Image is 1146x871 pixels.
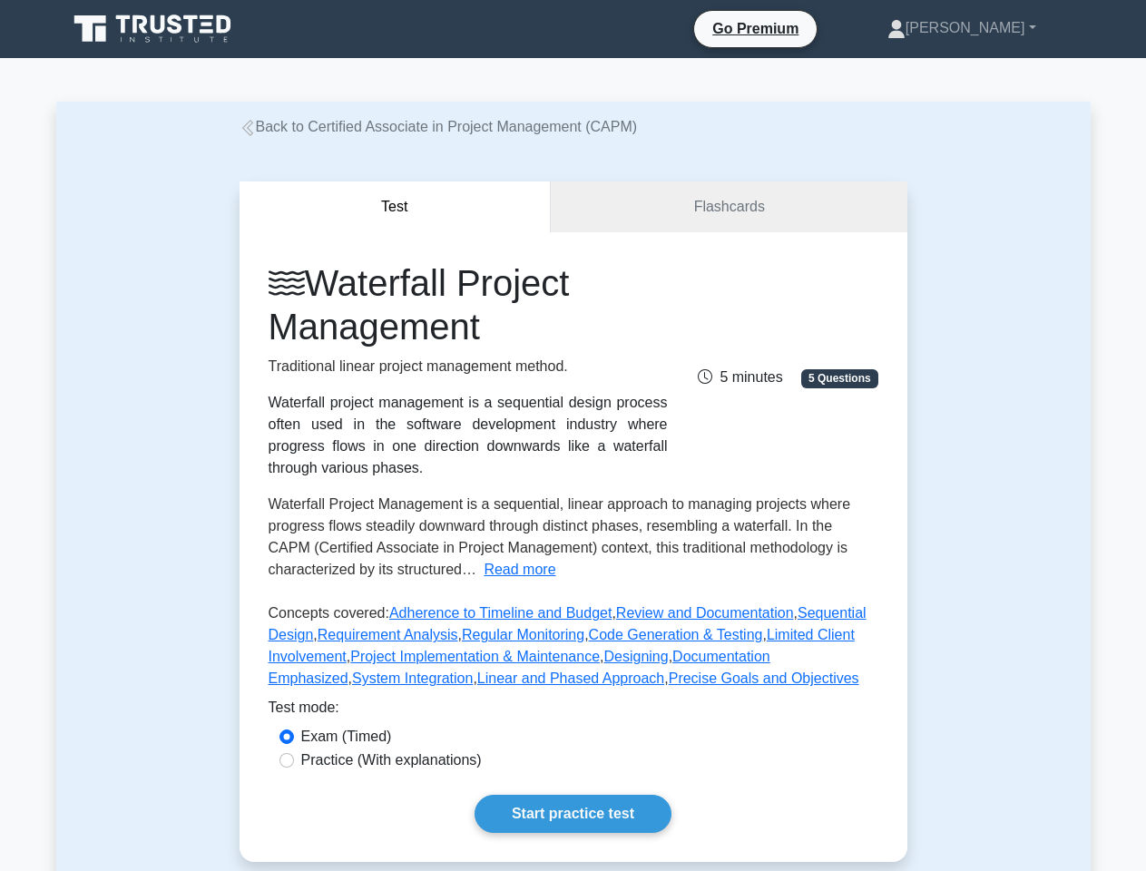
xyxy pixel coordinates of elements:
[389,605,612,621] a: Adherence to Timeline and Budget
[698,369,782,385] span: 5 minutes
[603,649,668,664] a: Designing
[701,17,809,40] a: Go Premium
[616,605,794,621] a: Review and Documentation
[484,559,555,581] button: Read more
[475,795,671,833] a: Start practice test
[352,670,473,686] a: System Integration
[350,649,600,664] a: Project Implementation & Maintenance
[269,496,851,577] span: Waterfall Project Management is a sequential, linear approach to managing projects where progress...
[801,369,877,387] span: 5 Questions
[240,119,638,134] a: Back to Certified Associate in Project Management (CAPM)
[240,181,552,233] button: Test
[269,602,878,697] p: Concepts covered: , , , , , , , , , , , ,
[318,627,458,642] a: Requirement Analysis
[844,10,1080,46] a: [PERSON_NAME]
[301,726,392,748] label: Exam (Timed)
[269,392,668,479] div: Waterfall project management is a sequential design process often used in the software developmen...
[301,749,482,771] label: Practice (With explanations)
[589,627,763,642] a: Code Generation & Testing
[551,181,906,233] a: Flashcards
[669,670,859,686] a: Precise Goals and Objectives
[462,627,584,642] a: Regular Monitoring
[269,261,668,348] h1: Waterfall Project Management
[269,356,668,377] p: Traditional linear project management method.
[477,670,664,686] a: Linear and Phased Approach
[269,697,878,726] div: Test mode:
[269,627,855,664] a: Limited Client Involvement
